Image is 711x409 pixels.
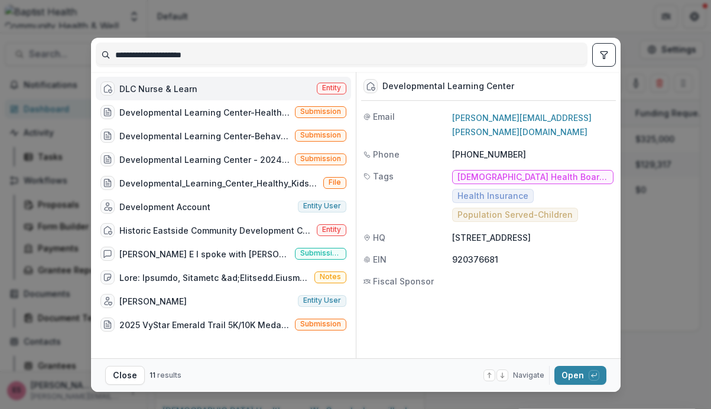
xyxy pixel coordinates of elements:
[452,113,592,137] a: [PERSON_NAME][EMAIL_ADDRESS][PERSON_NAME][DOMAIN_NAME]
[452,231,613,244] p: [STREET_ADDRESS]
[592,43,616,67] button: toggle filters
[119,130,290,142] div: Developmental Learning Center-Behavior Support-1
[119,177,319,189] div: Developmental_Learning_Center_Healthy_Kids_[DATE].pdf
[119,248,290,260] div: [PERSON_NAME] E I spoke with [PERSON_NAME], Development Director, about the funding. She explaine...
[300,320,341,328] span: Submission
[373,231,385,244] span: HQ
[329,178,341,186] span: File
[320,273,341,281] span: Notes
[513,370,544,381] span: Navigate
[300,249,341,257] span: Submission comment
[457,172,608,182] span: [DEMOGRAPHIC_DATA] Health Board Representation
[119,106,290,119] div: Developmental Learning Center-Healthy Kids-1
[303,202,341,210] span: Entity user
[322,84,341,92] span: Entity
[157,371,181,379] span: results
[119,319,290,331] div: 2025 VyStar Emerald Trail 5K/10K Medal Sponsor (SPECIAL INITIATIVE: [DATE]. [PERSON_NAME] discuss...
[373,148,400,161] span: Phone
[300,107,341,116] span: Submission
[119,83,197,95] div: DLC Nurse & Learn
[373,275,434,287] span: Fiscal Sponsor
[119,153,290,166] div: Developmental Learning Center - 2024BH FY24 Strategic Investment Application
[300,155,341,163] span: Submission
[452,148,613,161] p: [PHONE_NUMBER]
[119,224,312,237] div: Historic Eastside Community Development Corporation
[382,81,514,91] div: Developmental Learning Center
[119,201,210,213] div: Development Account
[554,366,606,385] button: Open
[105,366,145,385] button: Close
[457,191,528,201] span: Health Insurance
[119,295,187,307] div: [PERSON_NAME]
[452,253,613,266] p: 920376681
[322,225,341,234] span: Entity
[303,296,341,305] span: Entity user
[119,271,310,284] div: Lore: Ipsumdo, Sitametc &ad;Elitsedd.Eiusmod@tempor.inc&ut; Labo: Etdolore, Magnaa 22, 2348 70:33...
[373,170,394,182] span: Tags
[373,253,387,266] span: EIN
[150,371,155,379] span: 11
[457,210,573,220] span: Population Served-Children
[300,131,341,139] span: Submission
[373,110,395,123] span: Email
